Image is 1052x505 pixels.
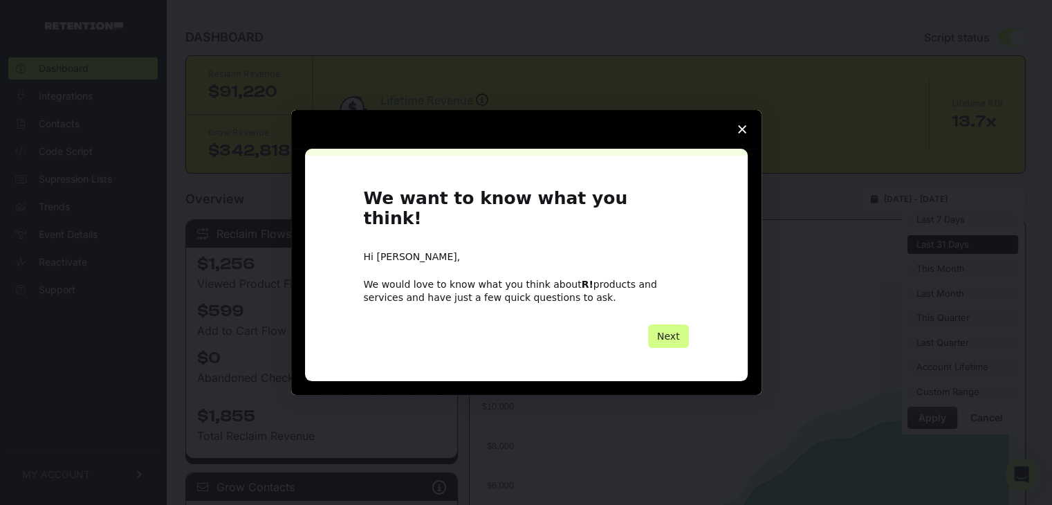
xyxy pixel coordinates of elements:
h1: We want to know what you think! [364,189,689,237]
div: Hi [PERSON_NAME], [364,250,689,264]
span: Close survey [723,110,762,149]
div: We would love to know what you think about products and services and have just a few quick questi... [364,278,689,303]
button: Next [648,324,689,348]
b: R! [582,279,593,290]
